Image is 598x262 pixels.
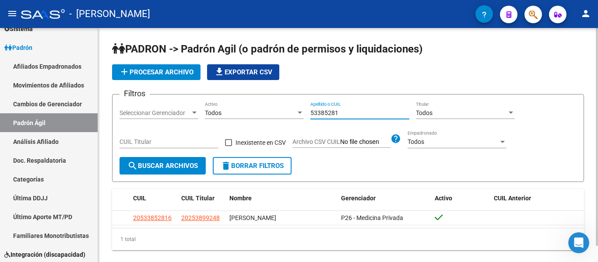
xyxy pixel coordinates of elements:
[127,162,198,170] span: Buscar Archivos
[4,43,32,52] span: Padrón
[4,24,33,34] span: Sistema
[341,195,376,202] span: Gerenciador
[490,189,584,208] datatable-header-cell: CUIL Anterior
[119,68,193,76] span: Procesar archivo
[431,189,490,208] datatable-header-cell: Activo
[181,195,215,202] span: CUIL Titular
[580,8,591,19] mat-icon: person
[127,161,138,171] mat-icon: search
[390,133,401,144] mat-icon: help
[340,138,390,146] input: Archivo CSV CUIL
[213,157,292,175] button: Borrar Filtros
[120,157,206,175] button: Buscar Archivos
[178,189,226,208] datatable-header-cell: CUIL Titular
[292,138,340,145] span: Archivo CSV CUIL
[133,195,146,202] span: CUIL
[7,8,18,19] mat-icon: menu
[112,43,422,55] span: PADRON -> Padrón Agil (o padrón de permisos y liquidaciones)
[112,228,584,250] div: 1 total
[494,195,531,202] span: CUIL Anterior
[408,138,424,145] span: Todos
[226,189,338,208] datatable-header-cell: Nombre
[341,214,403,221] span: P26 - Medicina Privada
[112,64,201,80] button: Procesar archivo
[229,195,252,202] span: Nombre
[338,189,432,208] datatable-header-cell: Gerenciador
[221,162,284,170] span: Borrar Filtros
[214,66,225,77] mat-icon: file_download
[69,4,150,24] span: - [PERSON_NAME]
[4,250,85,259] span: Integración (discapacidad)
[236,137,286,148] span: Inexistente en CSV
[207,64,279,80] button: Exportar CSV
[133,214,172,221] span: 20533852816
[214,68,272,76] span: Exportar CSV
[416,109,433,116] span: Todos
[568,232,589,253] iframe: Intercom live chat
[130,189,178,208] datatable-header-cell: CUIL
[205,109,222,116] span: Todos
[181,214,220,221] span: 20253899248
[119,66,130,77] mat-icon: add
[435,195,452,202] span: Activo
[120,87,150,100] h3: Filtros
[229,214,276,221] span: [PERSON_NAME]
[120,109,190,117] span: Seleccionar Gerenciador
[221,161,231,171] mat-icon: delete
